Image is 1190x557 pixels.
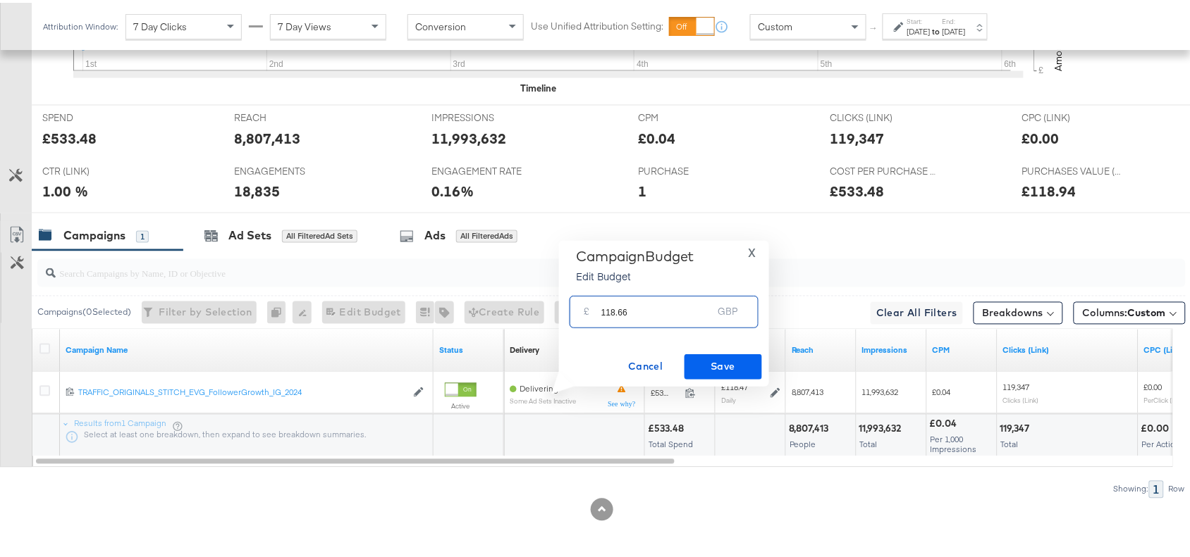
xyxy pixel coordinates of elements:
div: 119,347 [1000,420,1034,433]
div: [DATE] [907,23,931,35]
span: Per 1,000 Impressions [931,432,977,452]
span: 8,807,413 [792,384,824,395]
div: GBP [713,299,744,325]
span: SPEND [42,108,148,122]
div: 8,807,413 [234,125,300,146]
div: 11,993,632 [859,420,906,433]
sub: Some Ad Sets Inactive [510,395,576,403]
div: 11,993,632 [432,125,507,146]
div: Ads [424,225,446,242]
a: Shows the current state of your Ad Campaign. [439,342,498,353]
span: ENGAGEMENTS [234,162,340,175]
span: 7 Day Views [278,18,331,30]
span: £0.00 [1144,380,1163,390]
span: IMPRESSIONS [432,108,538,122]
span: Conversion [415,18,466,30]
sub: Clicks (Link) [1003,394,1039,402]
div: £0.04 [638,125,675,146]
sub: Per Click (Link) [1144,394,1186,402]
div: 0.16% [432,179,474,199]
input: Enter your budget [601,288,713,318]
div: 0 [267,299,293,321]
div: All Filtered Ads [456,227,517,240]
span: Custom [758,18,792,30]
div: Row [1168,482,1186,492]
span: Cancel [613,355,679,373]
div: 1 [1149,478,1164,496]
div: £0.04 [930,415,962,428]
span: 11,993,632 [862,384,899,395]
a: The number of clicks on links appearing on your ad or Page that direct people to your sites off F... [1003,342,1133,353]
span: CPC (LINK) [1022,108,1128,122]
label: Use Unified Attribution Setting: [531,17,663,30]
span: Total [1001,437,1019,447]
div: All Filtered Ad Sets [282,227,357,240]
span: CLICKS (LINK) [830,108,936,122]
div: Delivery [510,342,539,353]
div: Attribution Window: [42,19,118,29]
span: CPM [638,108,744,122]
span: Total Spend [649,437,693,447]
div: £0.00 [1022,125,1060,146]
span: PURCHASES VALUE (WEBSITE EVENTS) [1022,162,1128,175]
div: Ad Sets [228,225,271,242]
div: TRAFFIC_ORIGINALS_STITCH_EVG_FollowerGrowth_IG_2024 [78,384,406,396]
div: Campaigns [63,225,125,242]
span: 7 Day Clicks [133,18,187,30]
label: Active [445,399,477,408]
a: The number of people your ad was served to. [792,342,851,353]
div: £533.48 [648,420,688,433]
span: ENGAGEMENT RATE [432,162,538,175]
span: £0.04 [933,384,951,395]
div: 1 [638,179,646,199]
input: Search Campaigns by Name, ID or Objective [56,251,1081,279]
span: People [790,437,816,447]
div: £ [579,299,596,325]
span: X [748,240,756,260]
p: Edit Budget [577,266,694,280]
button: X [742,245,761,256]
div: £533.48 [830,179,884,199]
a: Reflects the ability of your Ad Campaign to achieve delivery based on ad states, schedule and bud... [510,342,539,353]
button: Save [685,351,762,377]
div: Campaigns ( 0 Selected) [37,303,131,316]
span: ↑ [868,24,881,29]
div: 1 [136,228,149,241]
span: Custom [1128,304,1166,317]
a: Your campaign name. [66,342,428,353]
span: Per Action [1142,437,1181,447]
div: 1.00 % [42,179,88,199]
div: 18,835 [234,179,280,199]
span: Total [860,437,878,447]
div: £118.47 [721,380,748,391]
div: Showing: [1113,482,1149,492]
span: 119,347 [1003,380,1030,390]
span: CTR (LINK) [42,162,148,175]
label: Start: [907,14,931,23]
div: £118.94 [1022,179,1076,199]
span: £533.48 [651,385,680,396]
button: Breakdowns [974,299,1063,322]
div: Timeline [520,79,556,92]
span: Delivering [520,381,558,392]
div: Campaign Budget [577,245,694,262]
button: Columns:Custom [1074,299,1186,322]
a: The number of times your ad was served. On mobile apps an ad is counted as served the first time ... [862,342,921,353]
a: The average cost you've paid to have 1,000 impressions of your ad. [933,342,992,353]
div: [DATE] [943,23,966,35]
strong: to [931,23,943,34]
span: COST PER PURCHASE (WEBSITE EVENTS) [830,162,936,175]
sub: Daily [721,394,736,402]
span: Columns: [1083,303,1166,318]
a: TRAFFIC_ORIGINALS_STITCH_EVG_FollowerGrowth_IG_2024 [78,384,406,396]
span: Save [690,355,756,373]
span: Clear All Filters [876,302,957,320]
span: PURCHASE [638,162,744,175]
text: Amount (GBP) [1053,6,1065,68]
label: End: [943,14,966,23]
span: REACH [234,108,340,122]
div: £533.48 [42,125,97,146]
button: Cancel [607,351,685,377]
div: 119,347 [830,125,884,146]
div: 8,807,413 [789,420,833,433]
